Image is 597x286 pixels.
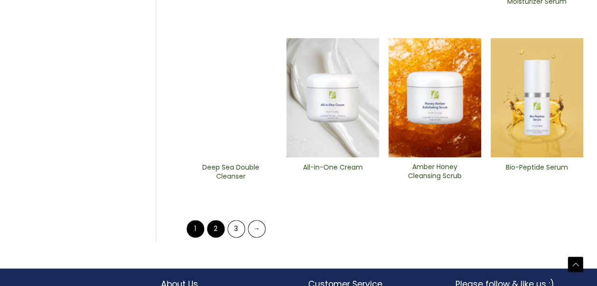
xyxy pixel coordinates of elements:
img: Deep Sea Double Cleanser [185,38,277,158]
a: Page 2 [207,220,225,238]
a: → [248,220,265,238]
h2: Bio-Peptide ​Serum [499,163,575,181]
h2: Deep Sea Double Cleanser [192,163,269,181]
img: All In One Cream [286,38,379,158]
span: Page 1 [187,220,204,238]
img: Bio-Peptide ​Serum [491,38,583,158]
a: Page 3 [227,220,245,238]
a: Deep Sea Double Cleanser [192,163,269,184]
a: All-in-One ​Cream [294,163,371,184]
a: Bio-Peptide ​Serum [499,163,575,184]
h2: All-in-One ​Cream [294,163,371,181]
img: Amber Honey Cleansing Scrub [389,38,481,157]
nav: Product Pagination [185,219,583,242]
h2: Amber Honey Cleansing Scrub [397,162,473,181]
a: Amber Honey Cleansing Scrub [397,162,473,184]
